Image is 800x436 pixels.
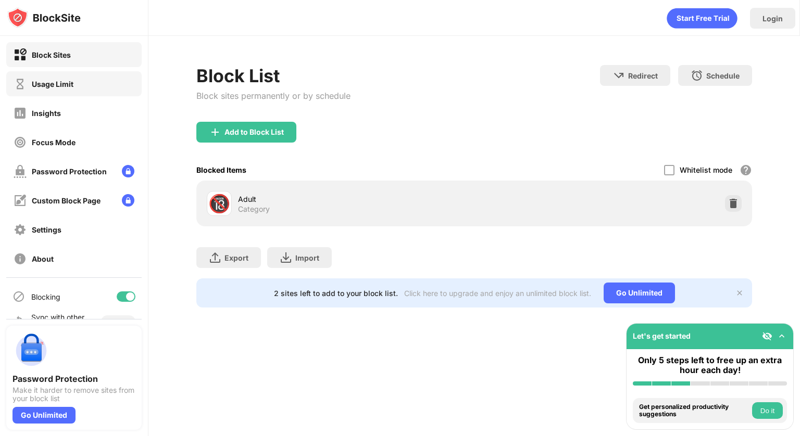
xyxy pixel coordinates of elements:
[12,290,25,303] img: blocking-icon.svg
[196,165,246,174] div: Blocked Items
[639,403,749,418] div: Get personalized productivity suggestions
[224,253,248,262] div: Export
[12,386,135,403] div: Make it harder to remove sites from your block list
[12,374,135,384] div: Password Protection
[208,193,230,214] div: 🔞
[224,128,284,136] div: Add to Block List
[762,14,783,23] div: Login
[667,8,737,29] div: animation
[295,253,319,262] div: Import
[12,407,76,424] div: Go Unlimited
[122,194,134,207] img: lock-menu.svg
[31,292,60,301] div: Blocking
[14,48,27,61] img: block-on.svg
[32,50,71,59] div: Block Sites
[238,194,474,204] div: Adult
[12,315,25,328] img: sync-icon.svg
[633,331,691,340] div: Let's get started
[604,283,675,303] div: Go Unlimited
[404,289,591,298] div: Click here to upgrade and enjoy an unlimited block list.
[107,318,129,325] div: Disabled
[752,402,783,419] button: Do it
[14,136,27,149] img: focus-off.svg
[680,165,732,174] div: Whitelist mode
[122,165,134,177] img: lock-menu.svg
[32,254,54,263] div: About
[14,107,27,120] img: insights-off.svg
[7,7,81,28] img: logo-blocksite.svg
[31,313,85,330] div: Sync with other devices
[14,78,27,91] img: time-usage-off.svg
[777,331,787,341] img: omni-setup-toggle.svg
[32,167,107,176] div: Password Protection
[32,196,101,205] div: Custom Block Page
[12,332,50,369] img: push-password-protection.svg
[274,289,398,298] div: 2 sites left to add to your block list.
[196,91,351,101] div: Block sites permanently or by schedule
[238,204,270,214] div: Category
[706,71,740,80] div: Schedule
[14,223,27,236] img: settings-off.svg
[735,289,744,297] img: x-button.svg
[32,109,61,118] div: Insights
[32,138,76,147] div: Focus Mode
[32,225,61,234] div: Settings
[196,65,351,86] div: Block List
[14,252,27,265] img: about-off.svg
[14,165,27,178] img: password-protection-off.svg
[628,71,658,80] div: Redirect
[32,80,73,88] div: Usage Limit
[762,331,772,341] img: eye-not-visible.svg
[633,355,787,375] div: Only 5 steps left to free up an extra hour each day!
[14,194,27,207] img: customize-block-page-off.svg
